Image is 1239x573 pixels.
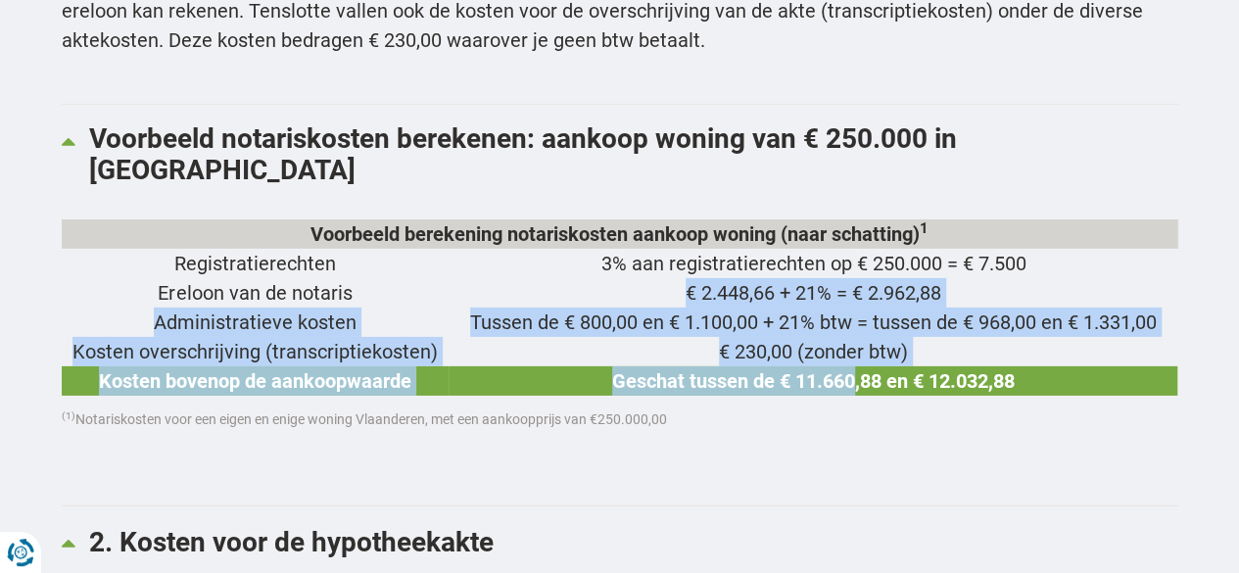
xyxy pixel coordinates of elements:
[62,308,450,337] td: Administratieve kosten
[62,409,75,422] sup: (1)
[62,105,1178,205] a: Voorbeeld notariskosten berekenen: aankoop woning van € 250.000 in [GEOGRAPHIC_DATA]
[449,249,1177,278] td: 3% aan registratierechten op € 250.000 = € 7.500
[62,249,450,278] td: Registratierechten
[62,366,450,396] td: Kosten bovenop de aankoopwaarde
[449,337,1177,366] td: € 230,00 (zonder btw)
[62,278,450,308] td: Ereloon van de notaris
[62,219,1178,249] th: Voorbeeld berekening notariskosten aankoop woning (naar schatting)
[62,337,450,366] td: Kosten overschrijving (transcriptiekosten)
[449,278,1177,308] td: € 2.448,66 + 21% = € 2.962,88
[62,405,1178,434] li: Notariskosten voor een eigen en enige woning Vlaanderen, met een aankoopprijs van €250.000,00
[449,308,1177,337] td: Tussen de € 800,00 en € 1.100,00 + 21% btw = tussen de € 968,00 en € 1.331,00
[920,219,929,237] sup: 1
[449,366,1177,396] td: Geschat tussen de € 11.660,88 en € 12.032,88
